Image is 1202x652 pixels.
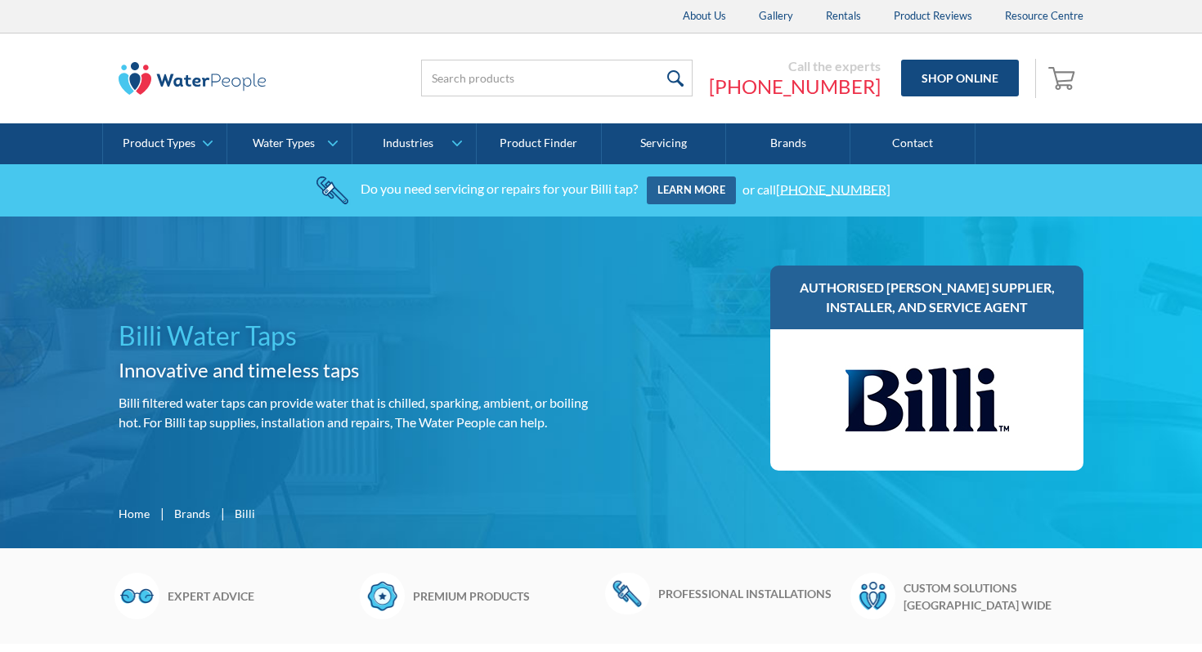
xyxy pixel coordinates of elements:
a: Contact [850,123,975,164]
div: or call [742,181,890,196]
p: Billi filtered water taps can provide water that is chilled, sparking, ambient, or boiling hot. F... [119,393,594,432]
div: | [158,503,166,523]
div: Billi [235,505,255,522]
a: [PHONE_NUMBER] [709,74,881,99]
h6: Expert advice [168,587,352,605]
a: Learn more [647,176,736,204]
a: Home [119,505,150,522]
div: Product Types [123,136,195,150]
img: shopping cart [1048,65,1079,91]
h6: Premium products [413,587,597,605]
a: Industries [352,123,476,164]
img: Waterpeople Symbol [850,573,895,619]
a: Water Types [227,123,351,164]
img: Billi [845,346,1009,454]
img: Badge [360,573,405,619]
h3: Authorised [PERSON_NAME] supplier, installer, and service agent [787,278,1067,317]
h2: Innovative and timeless taps [119,355,594,385]
img: Glasses [114,573,159,619]
input: Search products [421,60,693,96]
a: Shop Online [901,60,1019,96]
a: Product Types [103,123,226,164]
a: Product Finder [477,123,601,164]
a: Brands [174,505,210,522]
div: | [218,503,226,523]
a: Servicing [602,123,726,164]
a: Open empty cart [1044,59,1083,98]
div: Industries [383,136,433,150]
div: Do you need servicing or repairs for your Billi tap? [361,181,638,196]
h1: Billi Water Taps [119,316,594,355]
img: The Water People [119,62,266,95]
a: Brands [726,123,850,164]
h6: Custom solutions [GEOGRAPHIC_DATA] wide [904,579,1088,614]
div: Water Types [253,136,315,150]
div: Call the experts [709,58,881,74]
h6: Professional installations [658,585,842,602]
a: [PHONE_NUMBER] [776,181,890,196]
img: Wrench [605,573,650,614]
